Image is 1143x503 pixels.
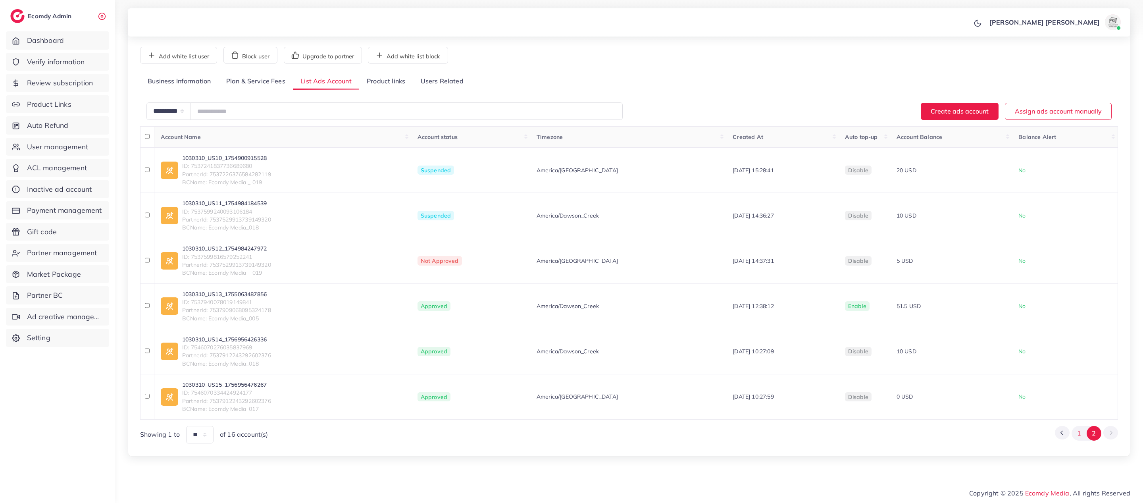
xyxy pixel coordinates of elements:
span: [DATE] 12:38:12 [733,303,774,310]
a: Setting [6,329,109,347]
a: Users Related [413,73,471,90]
ul: Pagination [1055,426,1118,441]
a: [PERSON_NAME] [PERSON_NAME]avatar [985,14,1124,30]
span: Account status [418,133,458,141]
span: Dashboard [27,35,64,46]
span: No [1018,348,1026,355]
a: logoEcomdy Admin [10,9,73,23]
span: disable [848,212,868,219]
button: Block user [223,47,277,64]
span: America/Dawson_Creek [537,347,599,355]
a: User management [6,138,109,156]
a: 1030310_US14_1756956426336 [182,335,271,343]
a: Dashboard [6,31,109,50]
a: 1030310_US11_1754984184539 [182,199,271,207]
p: [PERSON_NAME] [PERSON_NAME] [989,17,1100,27]
a: 1030310_US12_1754984247972 [182,245,271,252]
span: PartnerId: 7537529913739149320 [182,216,271,224]
a: Auto Refund [6,116,109,135]
img: ic-ad-info.7fc67b75.svg [161,388,178,406]
span: Partner BC [27,290,63,301]
span: America/Dawson_Creek [537,212,599,220]
span: BCName: Ecomdy Media_005 [182,314,271,322]
span: 51.5 USD [897,303,921,310]
span: disable [848,167,868,174]
span: [DATE] 10:27:59 [733,393,774,400]
img: ic-ad-info.7fc67b75.svg [161,207,178,224]
a: Verify information [6,53,109,71]
img: logo [10,9,25,23]
span: Verify information [27,57,85,67]
a: Market Package [6,265,109,283]
span: Partner management [27,248,97,258]
span: Account Balance [897,133,942,141]
span: Showing 1 to [140,430,180,439]
span: User management [27,142,88,152]
a: Ad creative management [6,308,109,326]
span: Copyright © 2025 [969,488,1130,498]
a: Partner BC [6,286,109,304]
span: Approved [418,347,450,357]
span: of 16 account(s) [220,430,268,439]
button: Add white list block [368,47,448,64]
a: 1030310_US15_1756956476267 [182,381,271,389]
a: Ecomdy Media [1025,489,1070,497]
span: No [1018,257,1026,264]
a: Review subscription [6,74,109,92]
span: ID: 7546070276035837969 [182,343,271,351]
span: disable [848,348,868,355]
span: Approved [418,392,450,402]
span: Timezone [537,133,563,141]
a: Business Information [140,73,219,90]
span: Ad creative management [27,312,103,322]
span: 5 USD [897,257,913,264]
a: Gift code [6,223,109,241]
a: Partner management [6,244,109,262]
span: 20 USD [897,167,916,174]
span: Gift code [27,227,57,237]
span: PartnerId: 7537226376584282119 [182,170,271,178]
span: [DATE] 14:36:27 [733,212,774,219]
span: BCName: Ecomdy Media _ 019 [182,269,271,277]
span: Payment management [27,205,102,216]
span: [DATE] 14:37:31 [733,257,774,264]
span: enable [848,303,866,310]
span: Setting [27,333,50,343]
button: Upgrade to partner [284,47,362,64]
span: disable [848,393,868,401]
span: America/[GEOGRAPHIC_DATA] [537,257,618,265]
span: Auto Refund [27,120,69,131]
span: PartnerId: 7537912243292602376 [182,397,271,405]
img: ic-ad-info.7fc67b75.svg [161,162,178,179]
span: Suspended [418,166,454,175]
span: No [1018,393,1026,400]
span: BCName: Ecomdy Media_018 [182,224,271,231]
a: Product Links [6,95,109,114]
span: ID: 7537599816579252241 [182,253,271,261]
span: ID: 7537599240093106184 [182,208,271,216]
span: ID: 7546070334424924177 [182,389,271,397]
a: Inactive ad account [6,180,109,199]
span: PartnerId: 7537909068095324178 [182,306,271,314]
span: ACL management [27,163,87,173]
button: Go to page 2 [1087,426,1101,441]
button: Add white list user [140,47,217,64]
img: avatar [1105,14,1121,30]
span: America/[GEOGRAPHIC_DATA] [537,393,618,401]
a: Payment management [6,201,109,220]
a: ACL management [6,159,109,177]
button: Assign ads account manually [1005,103,1112,120]
span: America/Dawson_Creek [537,302,599,310]
a: List Ads Account [293,73,359,90]
span: Account Name [161,133,201,141]
button: Create ads account [921,103,999,120]
span: Review subscription [27,78,93,88]
span: America/[GEOGRAPHIC_DATA] [537,166,618,174]
button: Go to previous page [1055,426,1070,439]
span: disable [848,257,868,264]
span: No [1018,212,1026,219]
h2: Ecomdy Admin [28,12,73,20]
a: Plan & Service Fees [219,73,293,90]
span: BCName: Ecomdy Media_017 [182,405,271,413]
span: Not Approved [418,256,462,266]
